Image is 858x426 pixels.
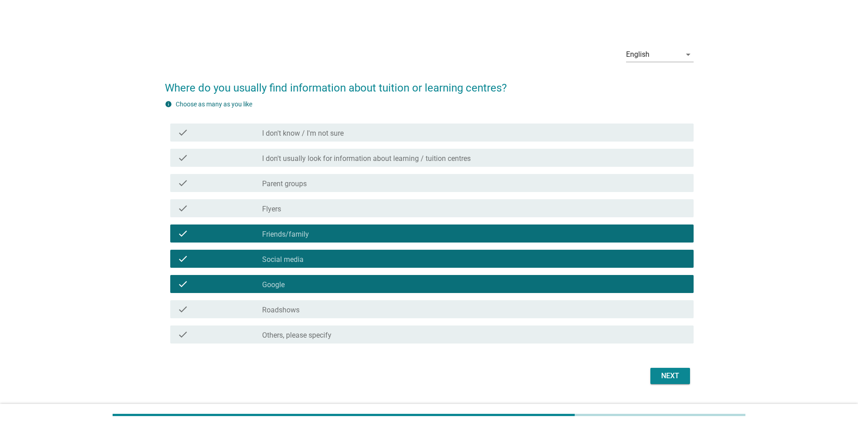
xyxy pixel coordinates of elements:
[650,368,690,384] button: Next
[177,178,188,188] i: check
[177,253,188,264] i: check
[262,179,307,188] label: Parent groups
[177,127,188,138] i: check
[262,331,331,340] label: Others, please specify
[177,152,188,163] i: check
[262,205,281,214] label: Flyers
[177,304,188,315] i: check
[262,230,309,239] label: Friends/family
[176,101,252,108] label: Choose as many as you like
[262,306,300,315] label: Roadshows
[626,50,649,59] div: English
[177,329,188,340] i: check
[262,154,471,163] label: I don't usually look for information about learning / tuition centres
[262,280,285,289] label: Google
[262,255,304,264] label: Social media
[165,101,172,108] i: info
[177,203,188,214] i: check
[165,71,694,96] h2: Where do you usually find information about tuition or learning centres?
[177,228,188,239] i: check
[262,129,344,138] label: I don't know / I'm not sure
[658,371,683,381] div: Next
[683,49,694,60] i: arrow_drop_down
[177,279,188,289] i: check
